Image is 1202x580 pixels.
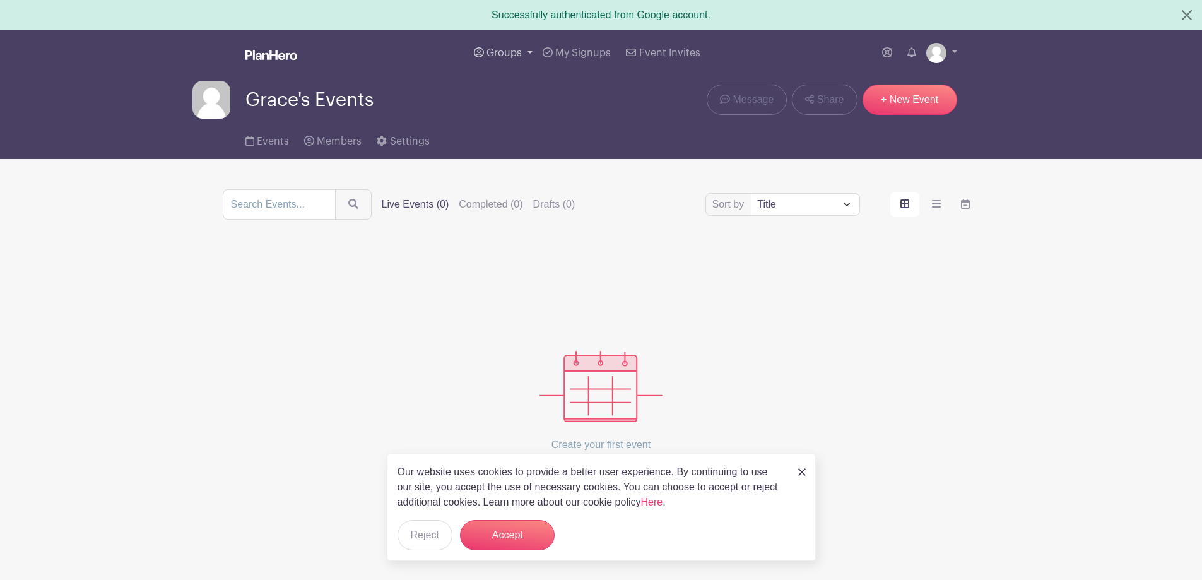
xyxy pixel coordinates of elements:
[621,30,705,76] a: Event Invites
[733,92,774,107] span: Message
[712,197,748,212] label: Sort by
[377,119,429,159] a: Settings
[390,136,430,146] span: Settings
[641,497,663,507] a: Here
[245,119,289,159] a: Events
[382,197,575,212] div: filters
[890,192,980,217] div: order and view
[459,197,522,212] label: Completed (0)
[863,85,957,115] a: + New Event
[539,351,663,422] img: events_empty-56550af544ae17c43cc50f3ebafa394433d06d5f1891c01edc4b5d1d59cfda54.svg
[382,197,449,212] label: Live Events (0)
[398,465,785,510] p: Our website uses cookies to provide a better user experience. By continuing to use our site, you ...
[486,48,522,58] span: Groups
[707,85,787,115] a: Message
[469,30,538,76] a: Groups
[555,48,611,58] span: My Signups
[257,136,289,146] span: Events
[245,50,297,60] img: logo_white-6c42ec7e38ccf1d336a20a19083b03d10ae64f83f12c07503d8b9e83406b4c7d.svg
[317,136,362,146] span: Members
[926,43,946,63] img: default-ce2991bfa6775e67f084385cd625a349d9dcbb7a52a09fb2fda1e96e2d18dcdb.png
[223,189,336,220] input: Search Events...
[538,30,616,76] a: My Signups
[245,90,374,110] span: Grace's Events
[539,422,663,468] p: Create your first event
[798,468,806,476] img: close_button-5f87c8562297e5c2d7936805f587ecaba9071eb48480494691a3f1689db116b3.svg
[304,119,362,159] a: Members
[192,81,230,119] img: default-ce2991bfa6775e67f084385cd625a349d9dcbb7a52a09fb2fda1e96e2d18dcdb.png
[533,197,575,212] label: Drafts (0)
[792,85,857,115] a: Share
[639,48,700,58] span: Event Invites
[398,520,452,550] button: Reject
[817,92,844,107] span: Share
[460,520,555,550] button: Accept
